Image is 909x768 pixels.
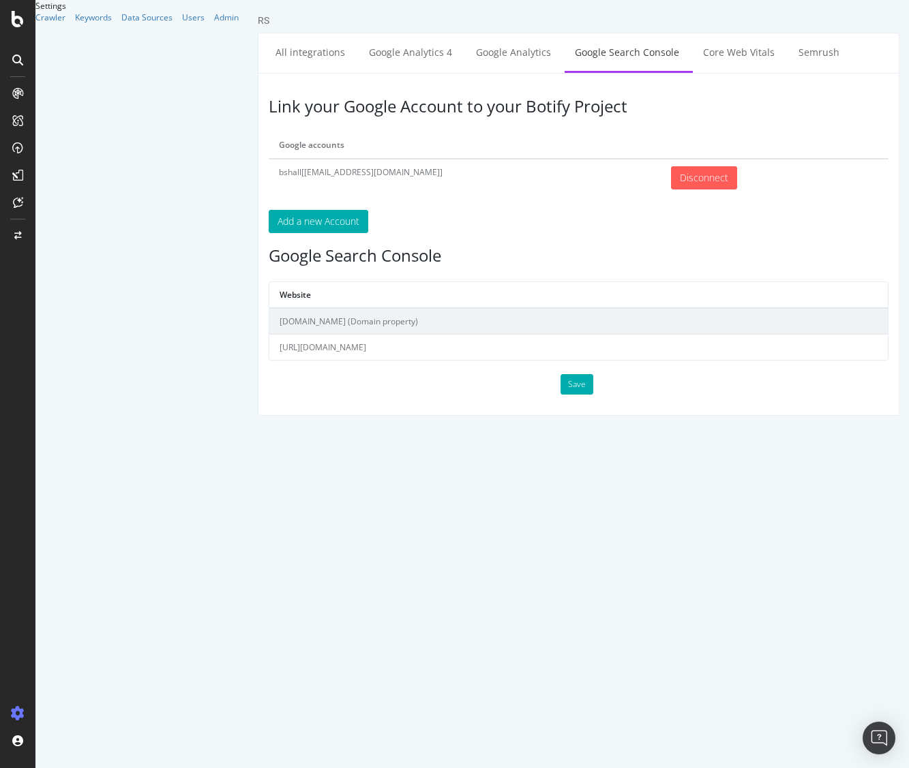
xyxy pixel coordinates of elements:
[110,33,214,71] a: Google Analytics 4
[21,308,640,335] td: [DOMAIN_NAME] (Domain property)
[423,166,489,189] input: Disconnect
[121,12,173,23] a: Data Sources
[20,247,640,264] h3: Google Search Console
[20,97,640,115] h3: Link your Google Account to your Botify Project
[20,132,413,158] th: Google accounts
[218,33,313,71] a: Google Analytics
[10,14,21,27] div: RS
[540,33,601,71] a: Semrush
[214,12,239,23] a: Admin
[182,12,205,23] a: Users
[20,159,413,196] td: bshall[[EMAIL_ADDRESS][DOMAIN_NAME]]
[21,335,640,360] td: [URL][DOMAIN_NAME]
[316,33,441,71] a: Google Search Console
[445,33,537,71] a: Core Web Vitals
[35,12,65,23] a: Crawler
[21,282,640,308] th: Website
[17,33,107,71] a: All integrations
[312,374,345,395] button: Save
[20,210,120,233] button: Add a new Account
[863,722,895,754] div: Open Intercom Messenger
[75,12,112,23] a: Keywords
